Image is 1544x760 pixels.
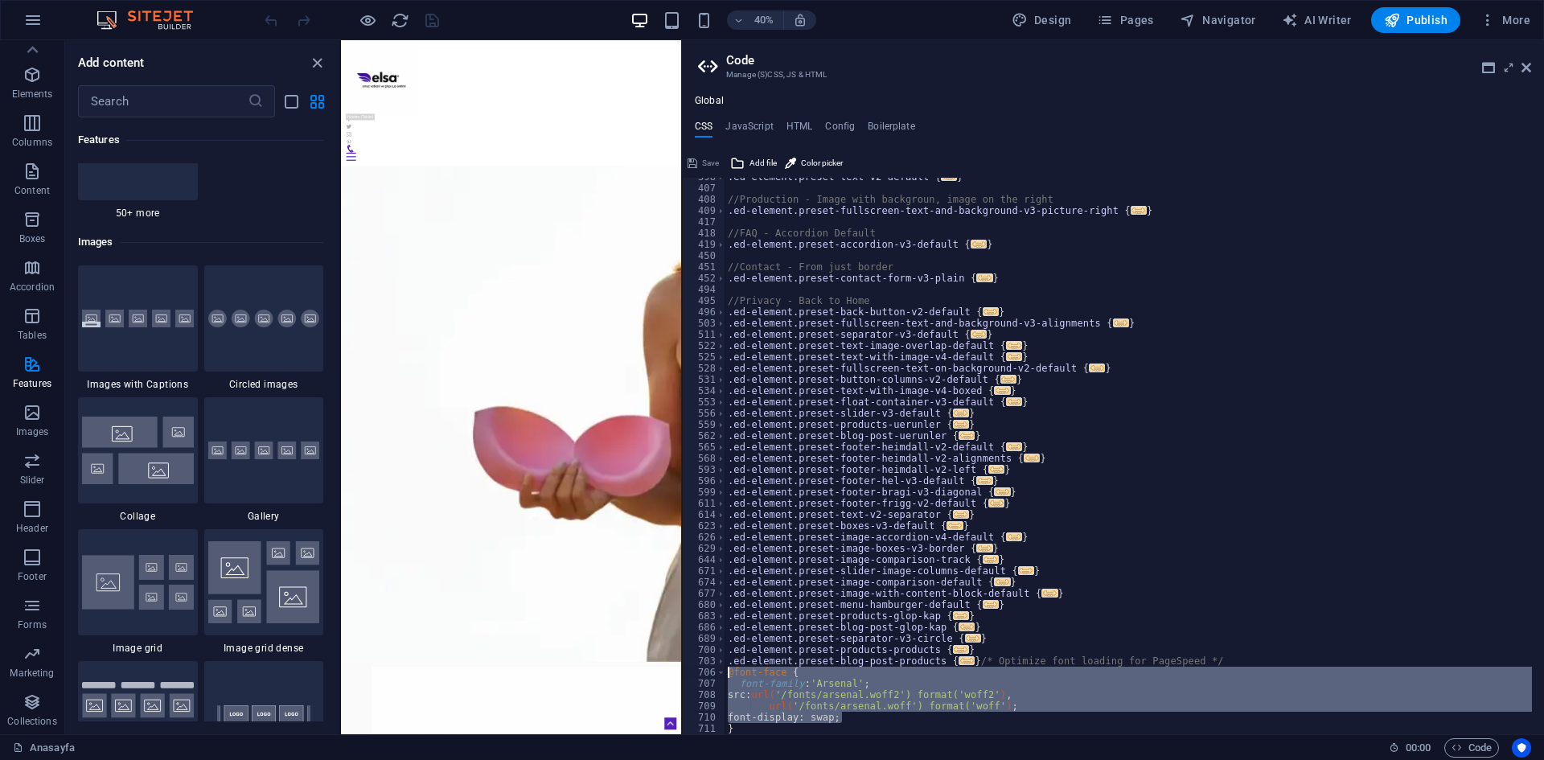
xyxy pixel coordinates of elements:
span: ... [977,273,993,282]
span: ... [995,386,1011,395]
div: 700 [683,644,726,655]
div: 531 [683,374,726,385]
div: 503 [683,318,726,329]
p: Columns [12,136,52,149]
div: 568 [683,453,726,464]
div: 522 [683,340,726,351]
button: More [1473,7,1537,33]
button: AI Writer [1275,7,1358,33]
button: Navigator [1173,7,1263,33]
button: Add file [728,154,779,173]
span: Color picker [801,154,843,173]
span: ... [1006,352,1022,361]
p: Header [16,522,48,535]
img: collage.svg [82,417,194,483]
button: Design [1005,7,1078,33]
h4: CSS [695,121,712,138]
div: 565 [683,442,726,453]
p: Slider [20,474,45,487]
span: ... [941,172,957,181]
span: ... [983,600,999,609]
img: gallery-filterable.svg [82,682,194,747]
h2: Code [726,53,1531,68]
span: ... [1024,454,1040,462]
i: Reload page [391,11,409,30]
span: ... [959,656,975,665]
img: Editor Logo [92,10,213,30]
span: ... [953,409,969,417]
span: ... [983,555,999,564]
span: Navigator [1180,12,1256,28]
div: 408 [683,194,726,205]
div: 553 [683,396,726,408]
p: Features [13,377,51,390]
div: 626 [683,532,726,543]
div: 534 [683,385,726,396]
button: 40% [727,10,784,30]
div: Gallery [204,397,324,523]
div: 452 [683,273,726,284]
span: Publish [1384,12,1447,28]
div: 671 [683,565,726,577]
h4: Boilerplate [868,121,915,138]
h6: 40% [751,10,777,30]
div: 683 [683,610,726,622]
p: Tables [18,329,47,342]
button: close panel [307,53,326,72]
span: ... [959,622,975,631]
span: ... [965,634,981,643]
span: ... [1113,318,1129,327]
div: 644 [683,554,726,565]
button: Pages [1090,7,1160,33]
span: ... [995,487,1011,496]
button: Publish [1371,7,1460,33]
span: Design [1012,12,1072,28]
h4: Global [695,95,724,108]
p: Boxes [19,232,46,245]
h4: Config [825,121,855,138]
img: marquee.svg [208,677,320,751]
span: ... [1006,442,1022,451]
div: 709 [683,700,726,712]
img: images-circled.svg [208,310,320,328]
button: reload [390,10,409,30]
span: ... [1000,375,1016,384]
span: Circled images [204,378,324,391]
p: Forms [18,618,47,631]
div: 629 [683,543,726,554]
div: 703 [683,655,726,667]
span: ... [988,499,1004,507]
span: ... [953,510,969,519]
span: Collage [78,510,198,523]
div: 496 [683,306,726,318]
span: Add file [749,154,777,173]
img: gallery.svg [208,442,320,460]
span: Image grid [78,642,198,655]
div: 599 [683,487,726,498]
img: image-grid-dense.svg [208,541,320,623]
a: Click to cancel selection. Double-click to open Pages [13,738,75,758]
div: 623 [683,520,726,532]
span: Gallery [204,510,324,523]
span: ... [995,577,1011,586]
div: 593 [683,464,726,475]
span: ... [1006,341,1022,350]
div: 711 [683,723,726,734]
span: ... [983,307,999,316]
div: Design (Ctrl+Alt+Y) [1005,7,1078,33]
div: Collage [78,397,198,523]
div: 710 [683,712,726,723]
button: Code [1444,738,1499,758]
span: ... [971,240,987,249]
div: 494 [683,284,726,295]
div: 706 [683,667,726,678]
h6: Images [78,232,323,252]
p: Content [14,184,50,197]
button: Click here to leave preview mode and continue editing [358,10,377,30]
div: Image grid dense [204,529,324,655]
div: 528 [683,363,726,374]
img: images-with-captions.svg [82,310,194,328]
div: 525 [683,351,726,363]
div: 680 [683,599,726,610]
span: 50+ more [78,207,198,220]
